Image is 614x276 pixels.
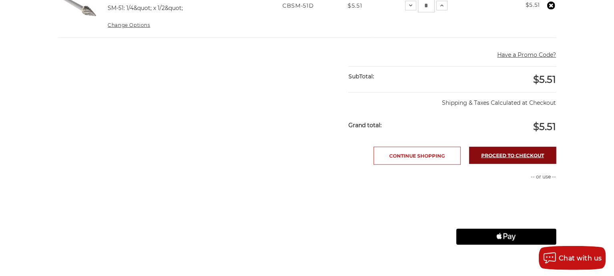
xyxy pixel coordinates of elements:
p: Shipping & Taxes Calculated at Checkout [348,92,556,107]
span: CBSM-51D [282,2,314,9]
a: Continue Shopping [374,147,461,165]
a: Change Options [108,22,150,28]
span: $5.51 [348,2,362,9]
span: Chat with us [559,254,602,262]
p: -- or use -- [456,173,556,180]
span: $5.51 [534,121,556,132]
dd: SM-51: 1/4&quot; x 1/2&quot; [108,4,183,12]
div: SubTotal: [348,67,452,86]
iframe: PayPal-paylater [456,209,556,225]
span: $5.51 [534,74,556,85]
button: Have a Promo Code? [498,51,556,59]
strong: $5.51 [526,1,540,8]
a: Proceed to checkout [469,147,556,164]
iframe: PayPal-paypal [456,189,556,205]
strong: Grand total: [348,122,382,129]
button: Chat with us [539,246,606,270]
